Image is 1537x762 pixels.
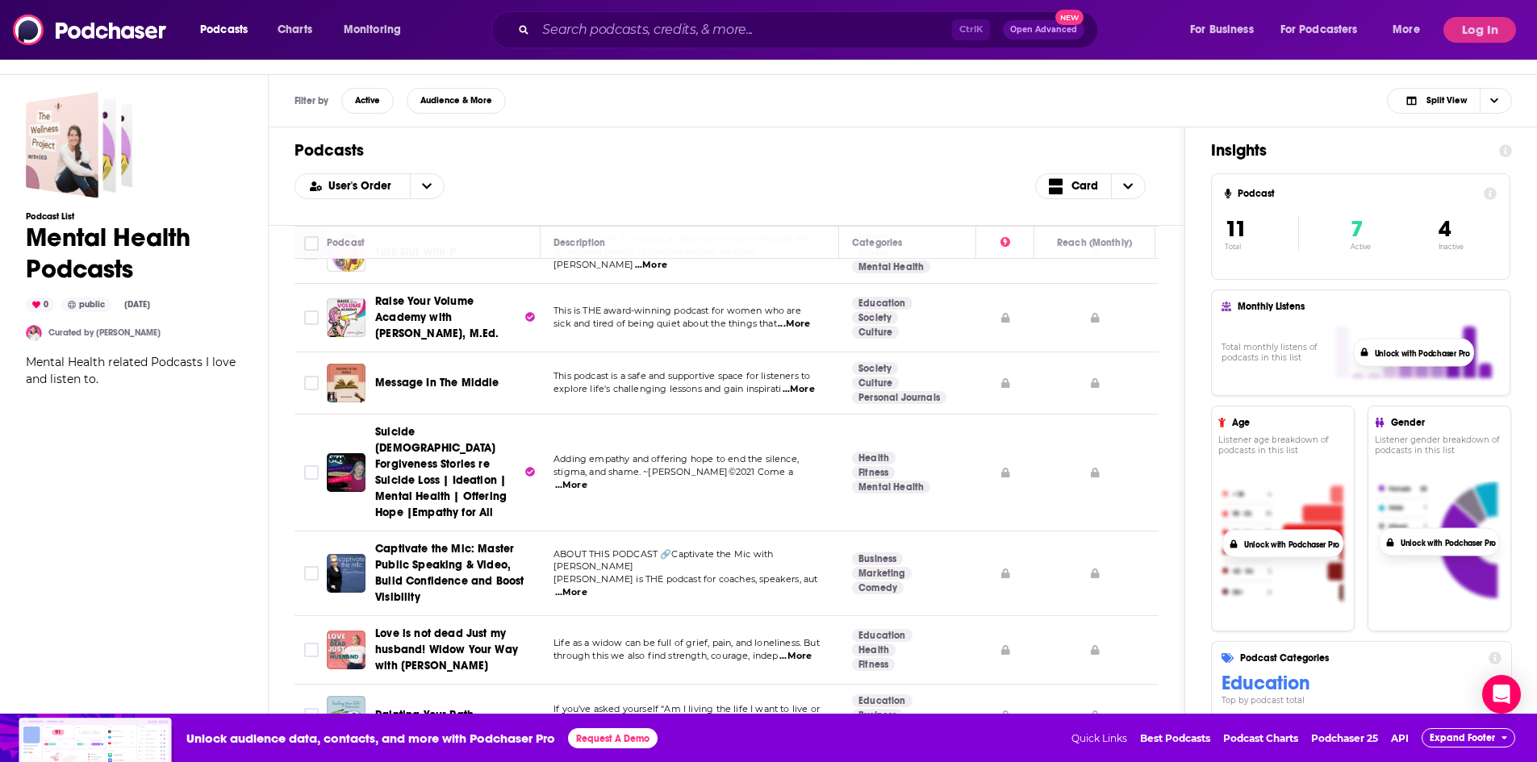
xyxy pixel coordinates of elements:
span: ABOUT THIS PODCAST 🔗Captivate the Mic with [PERSON_NAME] [553,548,773,573]
div: Categories [852,233,902,252]
div: Description [553,233,605,252]
button: open menu [295,181,410,192]
a: Mental Health [852,481,930,493]
h4: Podcast Categories [1240,652,1481,664]
a: Curated by [PERSON_NAME] [48,327,161,338]
span: If you’ve asked yourself “Am I living the life I want to live or [553,703,820,714]
span: Toggle select row [304,708,319,722]
span: ...More [555,586,587,599]
div: Power Score [1000,233,1010,252]
a: Comedy [852,581,904,594]
span: [PERSON_NAME] is THE podcast for coaches, speakers, aut [553,573,817,585]
a: Business [852,552,903,565]
img: Raise Your Volume Academy with Tiphany Kane, M.Ed. [327,298,365,337]
span: explore life's challenging lessons and gain inspirati [553,383,781,394]
span: through this we also find strength, courage, indep [553,650,779,661]
p: Active [1351,243,1371,251]
h3: Filter by [294,95,328,106]
button: open menu [410,174,444,198]
a: Education [852,297,913,310]
a: Painting Your Path [375,707,474,723]
a: Culture [852,326,899,339]
a: Society [852,362,898,375]
button: open menu [189,17,269,43]
h1: Podcasts [294,140,1159,160]
div: Search podcasts, credits, & more... [507,11,1113,48]
span: Toggle select row [304,566,319,581]
span: Audience & More [420,96,492,105]
span: 4 [1439,215,1451,243]
a: Captivate the Mic: Master Public Speaking & Video, Build Confidence and Boost Visibility [375,541,535,606]
h2: Choose View [1387,88,1512,114]
button: open menu [332,17,422,43]
h1: Mental Health Podcasts [26,222,242,285]
div: Podcast [327,233,365,252]
img: Painting Your Path [327,696,365,735]
div: 0 [26,298,55,312]
span: ...More [555,479,587,492]
img: Podchaser - Follow, Share and Rate Podcasts [13,15,168,45]
h3: Education [1222,671,1501,695]
h4: Age [1232,417,1341,428]
h4: Monthly Listens [1238,301,1493,312]
img: Insights visual [19,718,174,762]
a: Captivate the Mic: Master Public Speaking & Video, Build Confidence and Boost Visibility [327,554,365,593]
span: Toggle select row [304,465,319,480]
span: More [1393,19,1420,41]
span: Unlock audience data, contacts, and more with Podchaser Pro [186,731,555,746]
p: Total [1225,243,1298,251]
a: Podchaser 25 [1311,732,1378,744]
h4: Total monthly listens of podcasts in this list [1222,342,1330,363]
span: Suicide [DEMOGRAPHIC_DATA] Forgiveness Stories re Suicide Loss | Ideation | Mental Health | Offer... [375,425,507,519]
h3: Podcast List [26,211,242,222]
h4: Listener age breakdown of podcasts in this list [1218,435,1347,456]
span: stigma, and shame. ~[PERSON_NAME]©2021 Come a [553,466,793,477]
a: Best Podcasts [1140,732,1210,744]
span: stories and talents of creative minds, all while [PERSON_NAME] [553,246,757,270]
span: Love is not dead Just my husband! Widow Your Way with [PERSON_NAME] [375,627,518,672]
span: Quick Links [1071,732,1127,744]
span: ...More [783,383,815,396]
a: Mental Health Podcasts [26,92,132,198]
span: 11 [1225,215,1247,243]
a: Culture [852,377,899,389]
a: Business [852,709,903,722]
h4: Podcast [1238,188,1477,199]
button: open menu [1270,17,1381,43]
a: Message In The Middle [375,375,499,391]
span: For Business [1190,19,1254,41]
h1: Insights [1211,140,1486,160]
img: JulieMartyPearson [26,325,42,341]
a: Education [852,629,913,642]
button: Log In [1443,17,1516,43]
a: Podcast Charts [1223,732,1298,744]
span: Split View [1426,96,1467,105]
span: This is THE award-winning podcast for women who are [553,305,801,316]
button: open menu [1381,17,1440,43]
button: Expand Footer [1422,728,1515,747]
span: Raise Your Volume Academy with [PERSON_NAME], M.Ed. [375,294,499,340]
a: Fitness [852,466,895,479]
h4: Listener gender breakdown of podcasts in this list [1375,435,1504,456]
span: Active [355,96,380,105]
span: This podcast is a safe and supportive space for listeners to [553,370,810,381]
span: sick and tired of being quiet about the things that [553,318,777,329]
span: Toggle select row [304,310,319,325]
span: Podcasts [200,19,248,41]
span: ...More [779,650,812,663]
a: Suicide Zen Forgiveness Stories re Suicide Loss | Ideation | Mental Health | Offering Hope |Empat... [327,453,365,492]
span: Mental Health related Podcasts I love and listen to. [26,355,236,386]
img: Love is not dead Just my husband! Widow Your Way with Rebecca Johnson [327,631,365,669]
div: Open Intercom Messenger [1482,675,1521,714]
button: Unlock with Podchaser Pro [1401,538,1496,549]
a: Fitness [852,658,895,671]
a: Health [852,452,896,464]
a: Raise Your Volume Academy with [PERSON_NAME], M.Ed. [375,294,535,342]
a: Personal Journals [852,391,946,404]
span: Monitoring [344,19,401,41]
span: Life as a widow can be full of grief, pain, and loneliness. But [553,637,820,648]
